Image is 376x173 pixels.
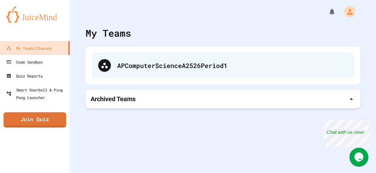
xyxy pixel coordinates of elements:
[6,86,67,101] div: Smart Doorbell & Ping Pong Launcher
[117,61,347,70] div: APComputerScienceA2526Period1
[316,6,337,17] div: My Notifications
[6,58,43,66] div: Code Sandbox
[6,6,63,23] img: logo-orange.svg
[349,148,370,167] iframe: chat widget
[86,26,131,40] div: My Teams
[91,95,136,103] p: Archived Teams
[6,44,52,52] div: My Teams/Classes
[323,120,370,147] iframe: chat widget
[3,112,66,127] a: Join Quiz
[92,53,354,78] div: APComputerScienceA2526Period1
[337,4,357,19] div: My Account
[6,72,43,80] div: Quiz Reports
